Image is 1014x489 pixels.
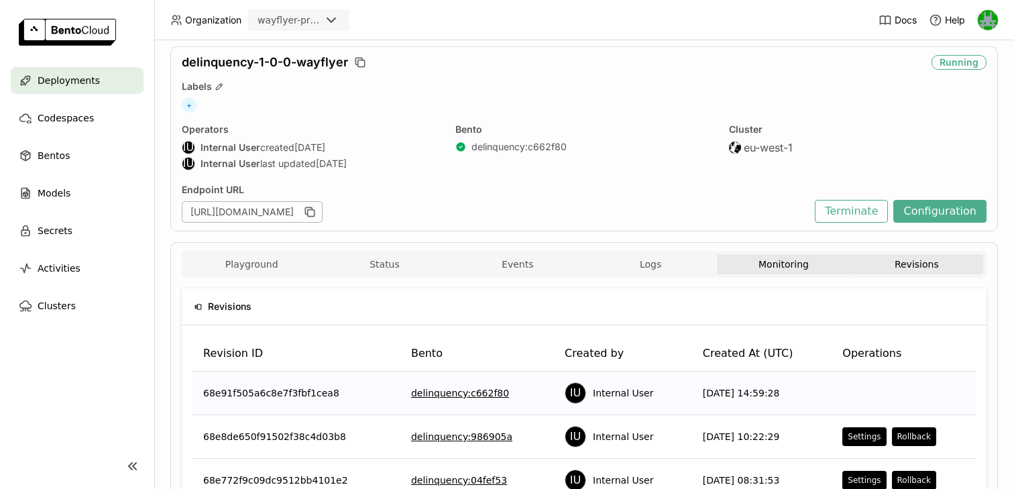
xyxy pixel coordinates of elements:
div: Rollback [897,475,931,486]
div: Settings [848,431,881,442]
a: delinquency:c662f80 [471,141,567,153]
th: Bento [400,336,554,372]
span: Internal User [593,386,653,400]
a: Clusters [11,292,144,319]
span: Bentos [38,148,70,164]
span: Codespaces [38,110,94,126]
div: IU [182,158,194,170]
span: [DATE] [294,142,325,154]
a: Secrets [11,217,144,244]
span: Revisions [208,299,251,314]
span: 68e772f9c09dc9512bb4101e2 [203,474,348,487]
a: Bentos [11,142,144,169]
div: Cluster [729,123,987,135]
a: delinquency:986905a [411,430,512,443]
div: Internal User [565,382,586,404]
button: Terminate [815,200,888,223]
img: logo [19,19,116,46]
div: IU [182,142,194,154]
th: Created At (UTC) [692,336,832,372]
div: last updated [182,157,439,170]
td: [DATE] 14:59:28 [692,372,832,415]
button: Monitoring [717,254,850,274]
span: delinquency-1-0-0-wayflyer [182,55,348,70]
img: Sean Hickey [978,10,998,30]
span: Internal User [593,430,653,443]
div: Internal User [182,157,195,170]
th: Operations [832,336,976,372]
div: [URL][DOMAIN_NAME] [182,201,323,223]
input: Selected wayflyer-prod. [322,14,323,28]
span: 68e91f505a6c8e7f3fbf1cea8 [203,386,339,400]
span: Docs [895,14,917,26]
div: Running [932,55,987,70]
div: Internal User [565,426,586,447]
span: Deployments [38,72,100,89]
span: 68e8de650f91502f38c4d03b8 [203,430,346,443]
div: Bento [455,123,713,135]
span: Help [945,14,965,26]
button: Playground [185,254,318,274]
strong: Internal User [201,142,260,154]
span: Secrets [38,223,72,239]
a: Docs [879,13,917,27]
a: Deployments [11,67,144,94]
div: IU [565,383,585,403]
div: Settings [848,475,881,486]
div: Operators [182,123,439,135]
button: Events [451,254,584,274]
a: delinquency:c662f80 [411,386,509,400]
button: Rollback [892,427,936,446]
span: Organization [185,14,241,26]
th: Revision ID [192,336,400,372]
span: Activities [38,260,80,276]
div: created [182,141,439,154]
div: Rollback [897,431,931,442]
strong: Internal User [201,158,260,170]
div: Help [929,13,965,27]
a: Models [11,180,144,207]
span: Clusters [38,298,76,314]
div: Endpoint URL [182,184,808,196]
button: Configuration [893,200,987,223]
span: Internal User [593,474,653,487]
a: Activities [11,255,144,282]
span: eu-west-1 [744,141,793,154]
div: Labels [182,80,987,93]
span: + [182,98,196,113]
a: delinquency:04fef53 [411,474,507,487]
button: Status [318,254,451,274]
a: Codespaces [11,105,144,131]
td: [DATE] 10:22:29 [692,415,832,459]
button: Revisions [850,254,983,274]
div: IU [565,427,585,447]
div: wayflyer-prod [258,13,321,27]
button: Settings [842,427,886,446]
div: Internal User [182,141,195,154]
th: Created by [554,336,692,372]
span: Models [38,185,70,201]
span: Logs [640,258,661,270]
span: [DATE] [316,158,347,170]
